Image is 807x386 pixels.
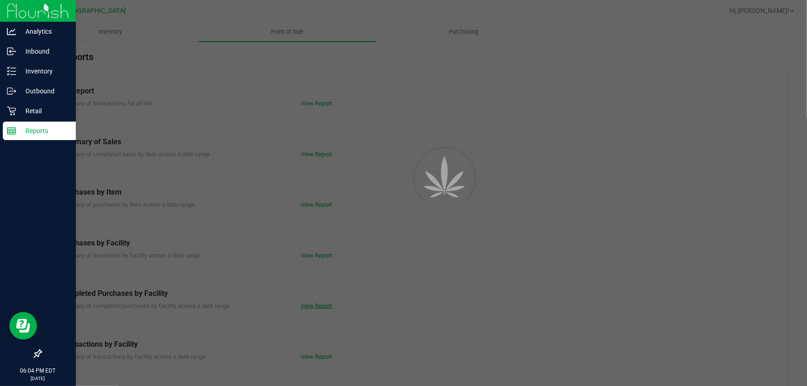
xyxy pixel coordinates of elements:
inline-svg: Inventory [7,67,16,76]
inline-svg: Retail [7,106,16,116]
inline-svg: Inbound [7,47,16,56]
inline-svg: Reports [7,126,16,135]
p: [DATE] [4,375,72,382]
p: Inventory [16,66,72,77]
inline-svg: Outbound [7,86,16,96]
p: 06:04 PM EDT [4,367,72,375]
p: Inbound [16,46,72,57]
p: Analytics [16,26,72,37]
iframe: Resource center [9,312,37,340]
inline-svg: Analytics [7,27,16,36]
p: Retail [16,105,72,116]
p: Outbound [16,86,72,97]
p: Reports [16,125,72,136]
